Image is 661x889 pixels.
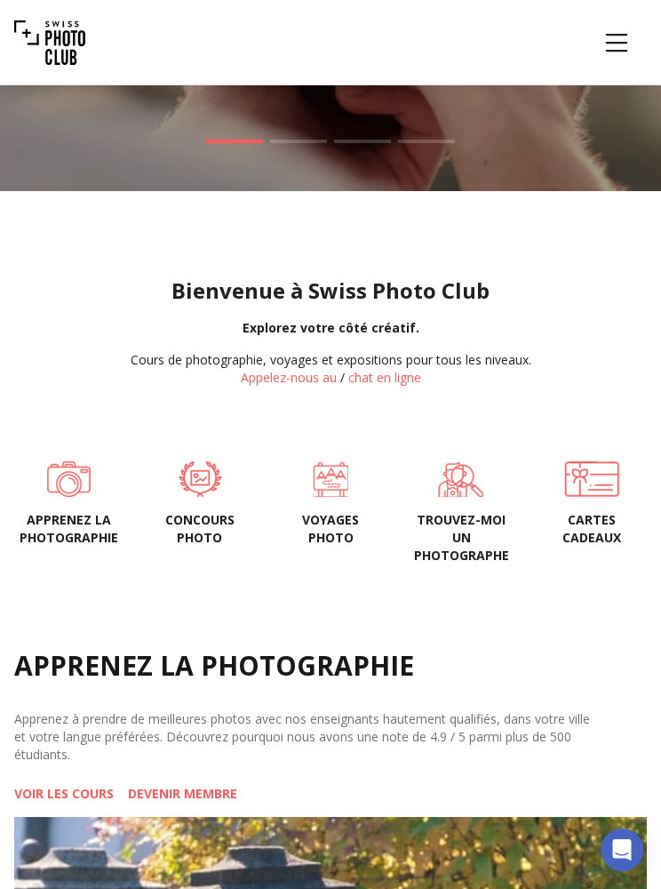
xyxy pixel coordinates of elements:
span: Concours Photo [148,511,251,547]
a: Trouvez-moi un photographe [410,461,513,497]
h2: APPRENEZ LA PHOTOGRAPHIE [14,621,647,710]
span: Trouvez-moi un photographe [410,511,513,565]
img: Swiss photo club [14,7,85,78]
span: Voyages photo [279,511,381,547]
div: / [131,351,531,387]
div: Cours de photographie, voyages et expositions pour tous les niveaux. [131,351,531,369]
span: Cartes cadeaux [541,511,643,547]
a: Concours Photo [148,461,251,497]
div: Open Intercom Messenger [601,829,643,871]
span: Apprenez la photographie [18,511,120,547]
div: Explorez votre côté créatif. [14,319,647,337]
a: DEVENIR MEMBRE [128,785,237,803]
button: Menu [586,12,647,73]
button: chat en ligne [348,369,421,387]
h1: Bienvenue à Swiss Photo Club [14,276,647,305]
a: Appelez-nous au [241,369,337,386]
a: Cartes cadeaux [541,461,643,497]
a: Voyages photo [279,461,381,497]
a: VOIR LES COURS [14,785,114,803]
a: Apprenez la photographie [18,461,120,497]
span: Apprenez à prendre de meilleures photos avec nos enseignants hautement qualifiés, dans votre vill... [14,710,590,763]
